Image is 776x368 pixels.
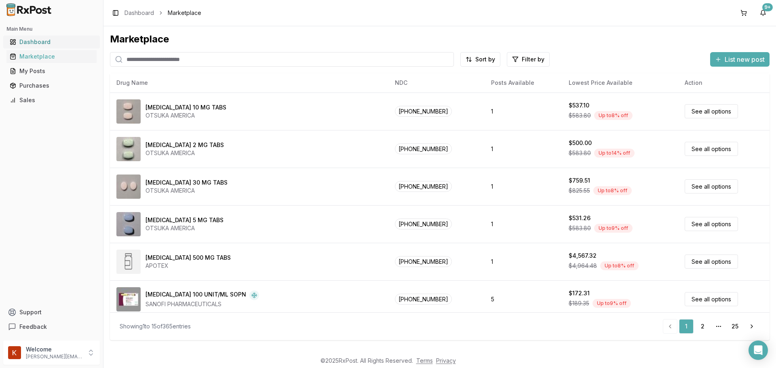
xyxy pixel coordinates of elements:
a: 25 [727,319,742,334]
div: Dashboard [10,38,93,46]
button: Dashboard [3,36,100,48]
div: OTSUKA AMERICA [145,149,224,157]
span: [PHONE_NUMBER] [395,181,452,192]
span: $583.80 [569,149,591,157]
button: My Posts [3,65,100,78]
a: 1 [679,319,694,334]
button: Sort by [460,52,500,67]
div: Up to 8 % off [600,261,639,270]
div: Open Intercom Messenger [749,341,768,360]
a: See all options [685,142,738,156]
td: 1 [485,130,562,168]
th: Lowest Price Available [562,73,679,93]
td: 1 [485,243,562,280]
img: Abilify 30 MG TABS [116,175,141,199]
a: See all options [685,217,738,231]
div: $759.51 [569,177,590,185]
a: Purchases [6,78,97,93]
span: [PHONE_NUMBER] [395,294,452,305]
div: Up to 9 % off [593,299,631,308]
div: [MEDICAL_DATA] 100 UNIT/ML SOPN [145,290,246,300]
a: Terms [416,357,433,364]
div: Up to 14 % off [594,149,635,158]
a: See all options [685,254,738,269]
div: $4,567.32 [569,252,597,260]
a: My Posts [6,64,97,78]
p: Welcome [26,345,82,353]
span: Feedback [19,323,47,331]
div: Marketplace [10,53,93,61]
div: OTSUKA AMERICA [145,111,226,120]
span: [PHONE_NUMBER] [395,143,452,154]
td: 1 [485,205,562,243]
nav: pagination [663,319,760,334]
th: Posts Available [485,73,562,93]
span: $4,964.48 [569,262,597,270]
div: My Posts [10,67,93,75]
a: Dashboard [124,9,154,17]
a: List new post [710,56,770,64]
th: Drug Name [110,73,388,93]
span: List new post [725,55,765,64]
span: $583.80 [569,111,591,120]
div: Showing 1 to 15 of 365 entries [120,322,191,330]
th: Action [678,73,770,93]
div: [MEDICAL_DATA] 500 MG TABS [145,254,231,262]
div: Up to 8 % off [593,186,632,195]
p: [PERSON_NAME][EMAIL_ADDRESS][DOMAIN_NAME] [26,353,82,360]
a: Go to next page [744,319,760,334]
div: Marketplace [110,33,770,46]
nav: breadcrumb [124,9,201,17]
div: Purchases [10,82,93,90]
td: 1 [485,168,562,205]
div: [MEDICAL_DATA] 30 MG TABS [145,179,228,187]
div: APOTEX [145,262,231,270]
div: [MEDICAL_DATA] 2 MG TABS [145,141,224,149]
div: Up to 8 % off [594,111,633,120]
div: OTSUKA AMERICA [145,224,224,232]
a: See all options [685,292,738,306]
div: Up to 9 % off [594,224,633,233]
img: User avatar [8,346,21,359]
span: Marketplace [168,9,201,17]
a: Dashboard [6,35,97,49]
button: Support [3,305,100,320]
td: 5 [485,280,562,318]
button: Marketplace [3,50,100,63]
a: See all options [685,104,738,118]
div: Sales [10,96,93,104]
span: $189.35 [569,299,589,307]
div: $537.10 [569,101,589,109]
button: List new post [710,52,770,67]
span: $825.55 [569,187,590,195]
div: OTSUKA AMERICA [145,187,228,195]
button: Filter by [507,52,550,67]
a: Marketplace [6,49,97,64]
div: $172.31 [569,289,590,297]
div: $531.26 [569,214,590,222]
img: RxPost Logo [3,3,55,16]
a: Sales [6,93,97,107]
th: NDC [388,73,485,93]
div: SANOFI PHARMACEUTICALS [145,300,259,308]
button: Sales [3,94,100,107]
div: $500.00 [569,139,592,147]
img: Abiraterone Acetate 500 MG TABS [116,250,141,274]
a: See all options [685,179,738,193]
img: Abilify 2 MG TABS [116,137,141,161]
span: [PHONE_NUMBER] [395,106,452,117]
img: Abilify 10 MG TABS [116,99,141,124]
div: [MEDICAL_DATA] 5 MG TABS [145,216,224,224]
img: Admelog SoloStar 100 UNIT/ML SOPN [116,287,141,311]
span: Filter by [522,55,544,63]
td: 1 [485,93,562,130]
a: 2 [695,319,710,334]
h2: Main Menu [6,26,97,32]
span: [PHONE_NUMBER] [395,219,452,229]
div: [MEDICAL_DATA] 10 MG TABS [145,103,226,111]
button: 9+ [757,6,770,19]
span: [PHONE_NUMBER] [395,256,452,267]
span: Sort by [475,55,495,63]
button: Feedback [3,320,100,334]
span: $583.80 [569,224,591,232]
